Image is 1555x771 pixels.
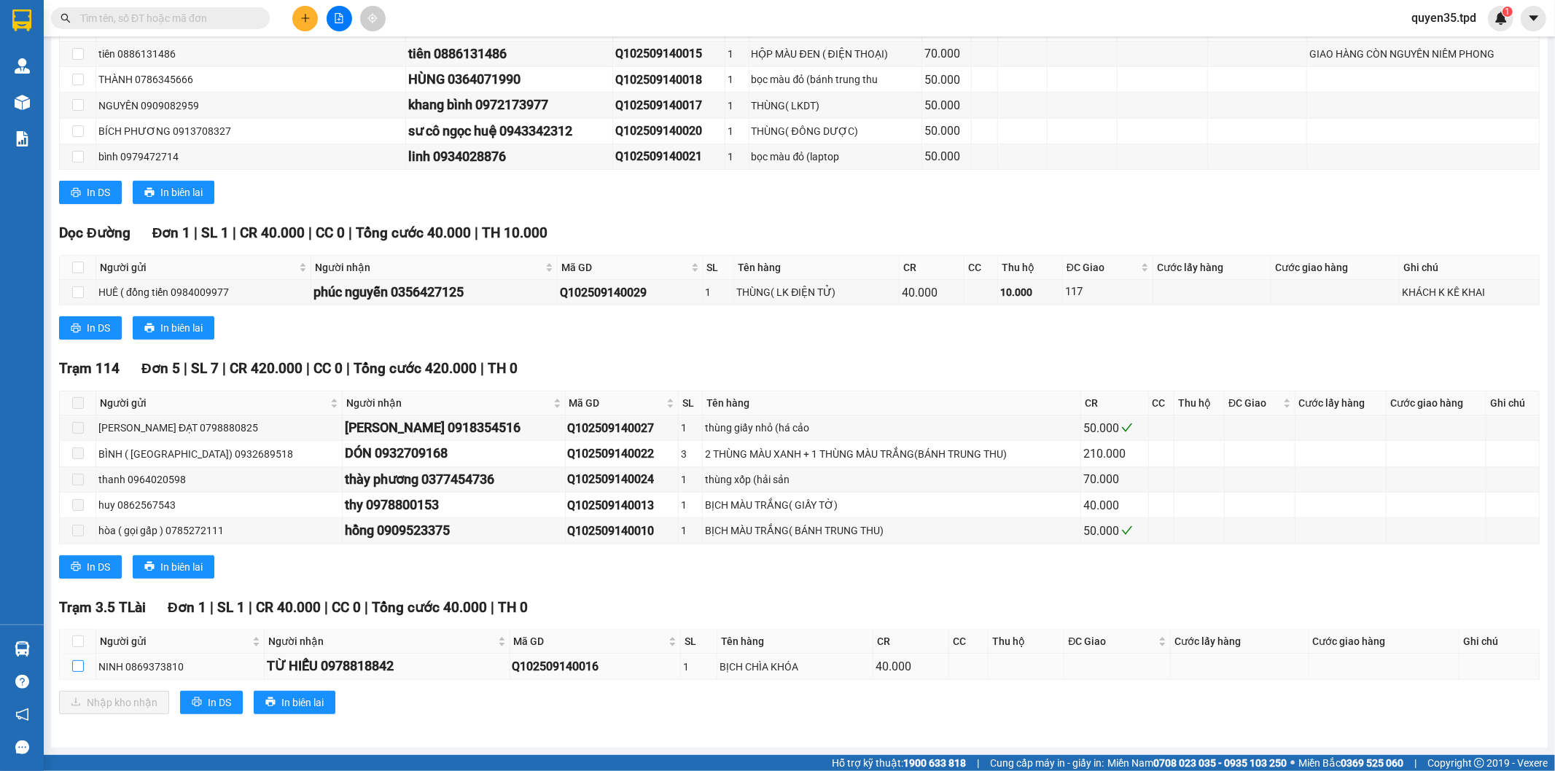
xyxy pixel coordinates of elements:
strong: 1900 633 818 [903,757,966,769]
span: | [491,599,494,616]
div: BỊCH CHÌA KHÓA [720,659,870,675]
span: SL 1 [217,599,245,616]
span: | [365,599,368,616]
span: Nhận: [119,14,154,29]
img: warehouse-icon [15,95,30,110]
div: 10.000 [1000,284,1060,300]
span: quyen35.tpd [1400,9,1488,27]
span: CR 40.000 [256,599,321,616]
span: Hỗ trợ kỹ thuật: [832,755,966,771]
th: Cước giao hàng [1271,256,1400,280]
span: Miền Nam [1107,755,1287,771]
div: BÍCH PHƯƠNG 0913708327 [98,123,403,139]
div: 1 [706,284,732,300]
span: CC 0 [316,224,345,241]
th: SL [681,630,717,654]
td: Q102509140022 [566,441,679,466]
span: printer [71,561,81,573]
span: notification [15,708,29,721]
span: Người gửi [100,259,296,275]
div: Q102509140021 [615,147,722,165]
th: Ghi chú [1459,630,1540,654]
img: icon-new-feature [1494,12,1508,25]
span: ĐC Giao [1068,633,1155,649]
div: Q102509140017 [615,96,722,114]
span: check [1121,525,1133,536]
div: Q102509140027 [568,419,676,437]
span: Đơn 5 [141,360,180,377]
img: warehouse-icon [15,58,30,74]
div: 3 [681,446,700,462]
div: hòa ( gọi gấp ) 0785272111 [98,523,340,539]
span: | [194,224,198,241]
div: THÙNG( LK ĐIỆN TỬ) [736,284,897,300]
div: 40.000 [876,657,946,676]
div: BỊCH MÀU TRẮNG( BÁNH TRUNG THU) [705,523,1078,539]
div: NGUYÊN 0909082959 [98,98,403,114]
span: | [348,224,352,241]
button: caret-down [1521,6,1546,31]
span: printer [71,187,81,199]
td: Q102509140027 [566,415,679,441]
sup: 1 [1503,7,1513,17]
th: Tên hàng [717,630,873,654]
div: sư cô ngọc huệ 0943342312 [408,121,609,141]
div: 1 [681,497,700,513]
span: Đơn 1 [152,224,191,241]
span: Tổng cước 40.000 [372,599,487,616]
span: copyright [1474,758,1484,768]
td: Q102509140021 [613,144,725,170]
span: Cung cấp máy in - giấy in: [990,755,1104,771]
span: | [346,360,350,377]
th: Tên hàng [734,256,900,280]
div: [PERSON_NAME] 0918354516 [345,418,563,438]
div: [PERSON_NAME] ĐẠT 0798880825 [98,420,340,436]
div: SỈN [119,47,210,65]
div: Q102509140020 [615,122,722,140]
span: printer [71,323,81,334]
button: printerIn DS [59,316,122,340]
span: Gửi: [12,14,35,29]
div: 1 [681,471,700,488]
span: | [308,224,312,241]
div: huy 0862567543 [98,497,340,513]
span: Người nhận [346,395,550,411]
strong: 0708 023 035 - 0935 103 250 [1153,757,1287,769]
div: GIAO HÀNG CÒN NGUYÊN NIÊM PHONG [1309,46,1537,62]
span: Tổng cước 40.000 [356,224,471,241]
span: ĐC Giao [1228,395,1279,411]
div: NINH 0869373810 [98,659,262,675]
img: warehouse-icon [15,641,30,657]
div: tiên 0886131486 [98,46,403,62]
th: CR [900,256,964,280]
td: Q102509140020 [613,119,725,144]
td: Q102509140010 [566,518,679,544]
img: logo-vxr [12,9,31,31]
div: 70.000 [924,44,969,63]
button: file-add [327,6,352,31]
span: Mã GD [569,395,663,411]
div: thanh 0964020598 [98,471,340,488]
td: Q102509140018 [613,67,725,93]
div: tiên 0886131486 [408,44,609,64]
div: HUÊ ( đồng tiến 0984009977 [98,284,308,300]
div: khang bình 0972173977 [408,95,609,115]
span: aim [367,13,378,23]
div: Q102509140022 [568,445,676,463]
span: Mã GD [561,259,688,275]
div: 1 [728,123,747,139]
span: | [210,599,214,616]
button: downloadNhập kho nhận [59,691,169,714]
span: | [324,599,328,616]
th: Tên hàng [703,391,1081,415]
th: CC [1149,391,1175,415]
div: Q102509140018 [615,71,722,89]
div: HỘP MÀU ĐEN ( ĐIỆN THOẠI) [752,46,919,62]
th: Ghi chú [1400,256,1540,280]
td: Q102509140017 [613,93,725,118]
button: printerIn DS [59,181,122,204]
div: thy 0978800153 [345,495,563,515]
span: printer [144,187,155,199]
span: Người gửi [100,633,249,649]
span: search [61,13,71,23]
